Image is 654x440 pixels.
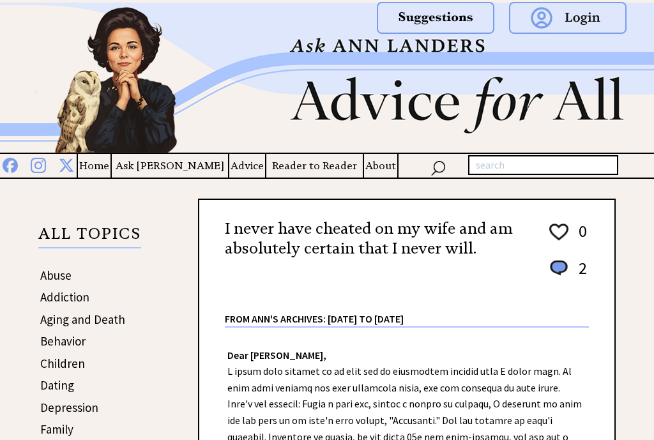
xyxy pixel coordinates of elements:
[40,333,86,349] a: Behavior
[225,219,525,259] h2: I never have cheated on my wife and am absolutely certain that I never will.
[40,356,85,371] a: Children
[225,292,589,326] div: From Ann's Archives: [DATE] to [DATE]
[509,2,627,34] img: login.png
[266,158,363,174] a: Reader to Reader
[40,289,89,305] a: Addiction
[40,421,73,437] a: Family
[3,155,18,173] img: facebook%20blue.png
[227,349,326,361] strong: Dear [PERSON_NAME],
[40,312,125,327] a: Aging and Death
[38,227,141,248] p: ALL TOPICS
[364,158,397,174] a: About
[59,155,74,172] img: x%20blue.png
[40,400,98,415] a: Depression
[112,158,228,174] a: Ask [PERSON_NAME]
[468,155,618,176] input: search
[377,2,494,34] img: suggestions.png
[572,257,588,291] td: 2
[78,158,110,174] a: Home
[31,155,46,173] img: instagram%20blue.png
[547,221,570,243] img: heart_outline%201.png
[430,158,446,176] img: search_nav.png
[547,258,570,278] img: message_round%201.png
[229,158,265,174] a: Advice
[40,268,72,283] a: Abuse
[40,377,74,393] a: Dating
[572,220,588,256] td: 0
